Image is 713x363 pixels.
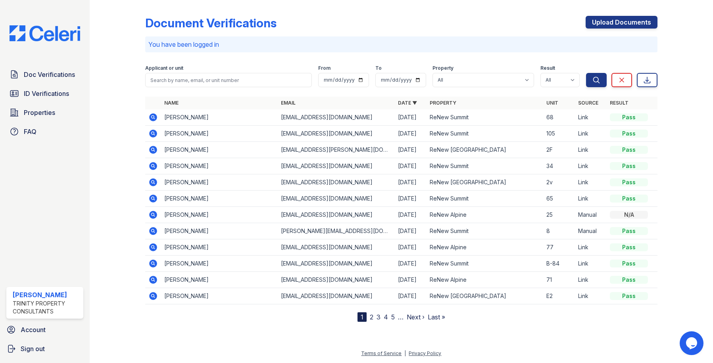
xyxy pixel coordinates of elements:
[278,126,395,142] td: [EMAIL_ADDRESS][DOMAIN_NAME]
[278,207,395,223] td: [EMAIL_ADDRESS][DOMAIN_NAME]
[318,65,331,71] label: From
[427,158,544,174] td: ReNew Summit
[13,300,80,315] div: Trinity Property Consultants
[543,256,575,272] td: B-84
[427,109,544,126] td: ReNew Summit
[575,142,607,158] td: Link
[409,350,441,356] a: Privacy Policy
[543,158,575,174] td: 34
[161,223,278,239] td: [PERSON_NAME]
[427,174,544,191] td: ReNew [GEOGRAPHIC_DATA]
[278,158,395,174] td: [EMAIL_ADDRESS][DOMAIN_NAME]
[610,146,648,154] div: Pass
[432,65,454,71] label: Property
[575,272,607,288] td: Link
[161,207,278,223] td: [PERSON_NAME]
[398,100,417,106] a: Date ▼
[610,211,648,219] div: N/A
[361,350,402,356] a: Terms of Service
[575,207,607,223] td: Manual
[543,191,575,207] td: 65
[543,239,575,256] td: 77
[610,243,648,251] div: Pass
[427,142,544,158] td: ReNew [GEOGRAPHIC_DATA]
[610,113,648,121] div: Pass
[161,126,278,142] td: [PERSON_NAME]
[395,191,427,207] td: [DATE]
[161,272,278,288] td: [PERSON_NAME]
[610,292,648,300] div: Pass
[575,191,607,207] td: Link
[543,174,575,191] td: 2v
[395,158,427,174] td: [DATE]
[575,239,607,256] td: Link
[427,207,544,223] td: ReNew Alpine
[430,100,456,106] a: Property
[575,174,607,191] td: Link
[428,313,445,321] a: Last »
[407,313,425,321] a: Next ›
[540,65,555,71] label: Result
[543,109,575,126] td: 68
[161,158,278,174] td: [PERSON_NAME]
[395,239,427,256] td: [DATE]
[24,89,69,98] span: ID Verifications
[278,223,395,239] td: [PERSON_NAME][EMAIL_ADDRESS][DOMAIN_NAME]
[610,130,648,138] div: Pass
[278,109,395,126] td: [EMAIL_ADDRESS][DOMAIN_NAME]
[395,126,427,142] td: [DATE]
[427,191,544,207] td: ReNew Summit
[395,288,427,304] td: [DATE]
[21,344,45,353] span: Sign out
[427,239,544,256] td: ReNew Alpine
[610,100,628,106] a: Result
[13,290,80,300] div: [PERSON_NAME]
[164,100,179,106] a: Name
[395,207,427,223] td: [DATE]
[3,341,86,357] a: Sign out
[575,256,607,272] td: Link
[680,331,705,355] iframe: chat widget
[161,142,278,158] td: [PERSON_NAME]
[546,100,558,106] a: Unit
[543,126,575,142] td: 105
[543,223,575,239] td: 8
[610,276,648,284] div: Pass
[395,223,427,239] td: [DATE]
[427,272,544,288] td: ReNew Alpine
[395,109,427,126] td: [DATE]
[281,100,296,106] a: Email
[575,223,607,239] td: Manual
[278,272,395,288] td: [EMAIL_ADDRESS][DOMAIN_NAME]
[610,260,648,267] div: Pass
[427,288,544,304] td: ReNew [GEOGRAPHIC_DATA]
[398,312,404,322] span: …
[575,126,607,142] td: Link
[6,86,83,101] a: ID Verifications
[161,191,278,207] td: [PERSON_NAME]
[427,223,544,239] td: ReNew Summit
[278,256,395,272] td: [EMAIL_ADDRESS][DOMAIN_NAME]
[161,288,278,304] td: [PERSON_NAME]
[3,25,86,41] img: CE_Logo_Blue-a8612792a0a2168367f1c8372b55b34899dd931a85d93a1a3d3e32e68fde9ad4.png
[161,239,278,256] td: [PERSON_NAME]
[610,178,648,186] div: Pass
[161,256,278,272] td: [PERSON_NAME]
[161,109,278,126] td: [PERSON_NAME]
[543,207,575,223] td: 25
[278,239,395,256] td: [EMAIL_ADDRESS][DOMAIN_NAME]
[543,272,575,288] td: 71
[3,322,86,338] a: Account
[148,40,655,49] p: You have been logged in
[375,65,382,71] label: To
[543,142,575,158] td: 2F
[610,195,648,203] div: Pass
[145,73,312,87] input: Search by name, email, or unit number
[404,350,406,356] div: |
[377,313,381,321] a: 3
[357,312,367,322] div: 1
[395,142,427,158] td: [DATE]
[21,325,46,334] span: Account
[427,126,544,142] td: ReNew Summit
